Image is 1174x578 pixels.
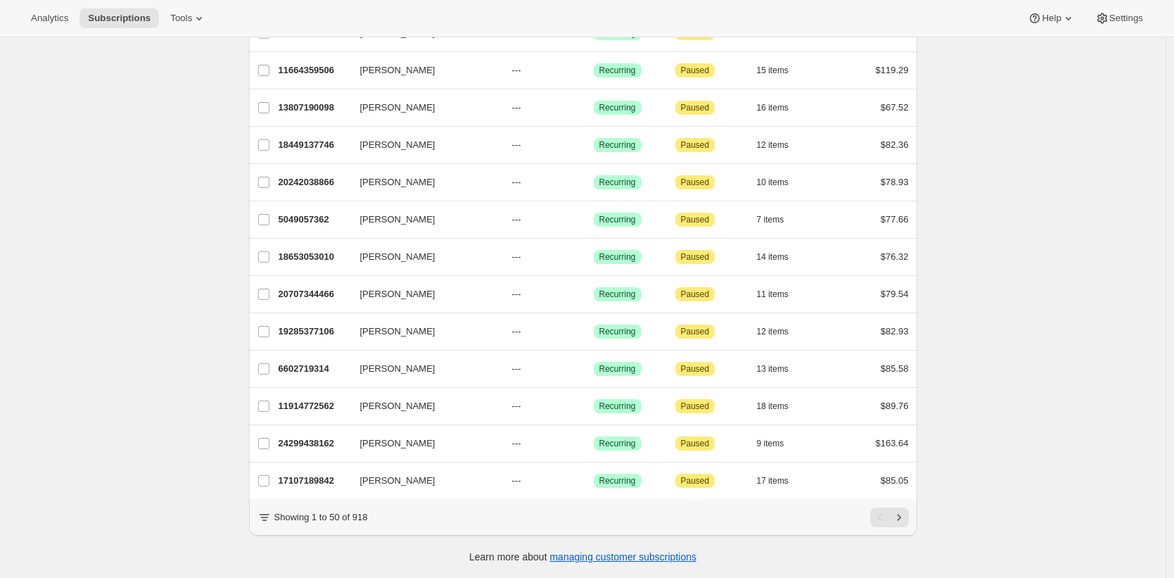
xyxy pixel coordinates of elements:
span: Recurring [599,65,636,76]
span: Recurring [599,177,636,188]
span: $78.93 [881,177,909,187]
button: 7 items [757,210,800,230]
span: [PERSON_NAME] [360,138,435,152]
span: Recurring [599,475,636,486]
span: --- [512,401,521,411]
button: [PERSON_NAME] [352,470,492,492]
span: Paused [681,326,710,337]
span: Recurring [599,401,636,412]
span: [PERSON_NAME] [360,436,435,451]
div: 18653053010[PERSON_NAME]---SuccessRecurringAttentionPaused14 items$76.32 [279,247,909,267]
span: $67.52 [881,102,909,113]
span: Paused [681,363,710,375]
button: 14 items [757,247,804,267]
button: [PERSON_NAME] [352,395,492,417]
p: 18653053010 [279,250,349,264]
span: Recurring [599,251,636,263]
span: Paused [681,102,710,113]
p: Learn more about [469,550,696,564]
span: --- [512,438,521,448]
span: 17 items [757,475,789,486]
button: 10 items [757,172,804,192]
span: $85.05 [881,475,909,486]
span: $85.58 [881,363,909,374]
span: $163.64 [876,438,909,448]
div: 20707344466[PERSON_NAME]---SuccessRecurringAttentionPaused11 items$79.54 [279,284,909,304]
p: 5049057362 [279,213,349,227]
div: 11914772562[PERSON_NAME]---SuccessRecurringAttentionPaused18 items$89.76 [279,396,909,416]
span: --- [512,251,521,262]
span: Help [1042,13,1061,24]
span: Analytics [31,13,68,24]
span: Recurring [599,214,636,225]
button: [PERSON_NAME] [352,208,492,231]
span: [PERSON_NAME] [360,63,435,77]
span: [PERSON_NAME] [360,213,435,227]
p: 6602719314 [279,362,349,376]
span: [PERSON_NAME] [360,325,435,339]
nav: Pagination [870,508,909,527]
button: 15 items [757,61,804,80]
p: 20242038866 [279,175,349,189]
span: [PERSON_NAME] [360,250,435,264]
button: [PERSON_NAME] [352,432,492,455]
span: 10 items [757,177,789,188]
p: 17107189842 [279,474,349,488]
span: Paused [681,214,710,225]
span: Subscriptions [88,13,151,24]
span: Paused [681,475,710,486]
span: Settings [1109,13,1143,24]
span: --- [512,475,521,486]
span: --- [512,363,521,374]
span: --- [512,139,521,150]
span: 15 items [757,65,789,76]
span: Paused [681,438,710,449]
button: [PERSON_NAME] [352,96,492,119]
span: Tools [170,13,192,24]
span: 7 items [757,214,784,225]
span: [PERSON_NAME] [360,101,435,115]
div: 20242038866[PERSON_NAME]---SuccessRecurringAttentionPaused10 items$78.93 [279,172,909,192]
span: [PERSON_NAME] [360,474,435,488]
span: 13 items [757,363,789,375]
span: Recurring [599,289,636,300]
div: 6602719314[PERSON_NAME]---SuccessRecurringAttentionPaused13 items$85.58 [279,359,909,379]
button: Settings [1087,8,1151,28]
span: 12 items [757,326,789,337]
button: [PERSON_NAME] [352,171,492,194]
span: Recurring [599,438,636,449]
div: 17107189842[PERSON_NAME]---SuccessRecurringAttentionPaused17 items$85.05 [279,471,909,491]
span: --- [512,65,521,75]
span: --- [512,214,521,225]
button: [PERSON_NAME] [352,358,492,380]
span: Paused [681,401,710,412]
span: [PERSON_NAME] [360,287,435,301]
p: 11664359506 [279,63,349,77]
button: [PERSON_NAME] [352,283,492,306]
button: Analytics [23,8,77,28]
span: [PERSON_NAME] [360,175,435,189]
span: $89.76 [881,401,909,411]
span: $82.36 [881,139,909,150]
div: 19285377106[PERSON_NAME]---SuccessRecurringAttentionPaused12 items$82.93 [279,322,909,341]
button: 9 items [757,434,800,453]
button: [PERSON_NAME] [352,320,492,343]
span: --- [512,289,521,299]
p: 24299438162 [279,436,349,451]
span: Recurring [599,139,636,151]
span: 16 items [757,102,789,113]
button: 12 items [757,322,804,341]
span: 9 items [757,438,784,449]
span: --- [512,102,521,113]
span: Paused [681,139,710,151]
span: 14 items [757,251,789,263]
p: 19285377106 [279,325,349,339]
span: 11 items [757,289,789,300]
p: 11914772562 [279,399,349,413]
span: $82.93 [881,326,909,337]
span: --- [512,177,521,187]
span: Recurring [599,102,636,113]
a: managing customer subscriptions [549,551,696,563]
button: Subscriptions [79,8,159,28]
button: [PERSON_NAME] [352,246,492,268]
